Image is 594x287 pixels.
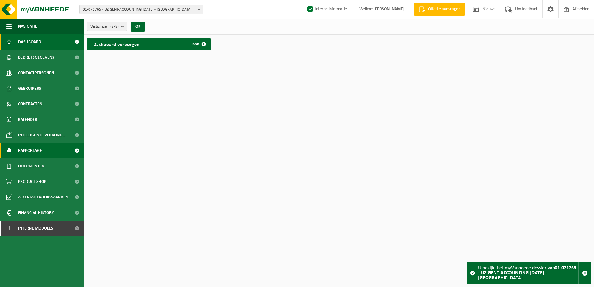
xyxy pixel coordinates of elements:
[18,205,54,221] span: Financial History
[414,3,465,16] a: Offerte aanvragen
[18,112,37,127] span: Kalender
[186,38,210,50] a: Toon
[6,221,12,236] span: I
[427,6,462,12] span: Offerte aanvragen
[90,22,119,31] span: Vestigingen
[191,42,199,46] span: Toon
[478,262,578,284] div: U bekijkt het myVanheede dossier van
[87,22,127,31] button: Vestigingen(8/8)
[18,127,66,143] span: Intelligente verbond...
[18,143,42,158] span: Rapportage
[478,266,576,280] strong: 01-071765 - UZ GENT-ACCOUNTING [DATE] - [GEOGRAPHIC_DATA]
[18,65,54,81] span: Contactpersonen
[18,189,68,205] span: Acceptatievoorwaarden
[131,22,145,32] button: OK
[18,19,37,34] span: Navigatie
[87,38,146,50] h2: Dashboard verborgen
[18,96,42,112] span: Contracten
[110,25,119,29] count: (8/8)
[79,5,203,14] button: 01-071765 - UZ GENT-ACCOUNTING [DATE] - [GEOGRAPHIC_DATA]
[18,50,54,65] span: Bedrijfsgegevens
[373,7,404,11] strong: [PERSON_NAME]
[18,174,46,189] span: Product Shop
[18,81,41,96] span: Gebruikers
[306,5,347,14] label: Interne informatie
[18,221,53,236] span: Interne modules
[18,34,41,50] span: Dashboard
[18,158,44,174] span: Documenten
[83,5,195,14] span: 01-071765 - UZ GENT-ACCOUNTING [DATE] - [GEOGRAPHIC_DATA]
